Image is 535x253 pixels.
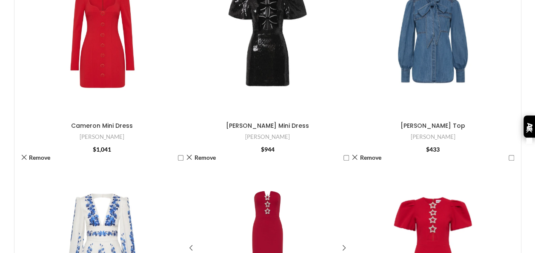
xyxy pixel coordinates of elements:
a: [PERSON_NAME] [411,133,455,140]
a: [PERSON_NAME] [245,133,290,140]
span: $ [93,146,96,153]
bdi: 433 [426,146,440,153]
bdi: 944 [260,146,274,153]
bdi: 1,041 [93,146,111,153]
a: [PERSON_NAME] [80,133,124,140]
span: $ [426,146,429,153]
a: Cameron Mini Dress [71,121,133,130]
a: [PERSON_NAME] Top [401,121,465,130]
a: [PERSON_NAME] Mini Dress [226,121,309,130]
span: $ [260,146,264,153]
